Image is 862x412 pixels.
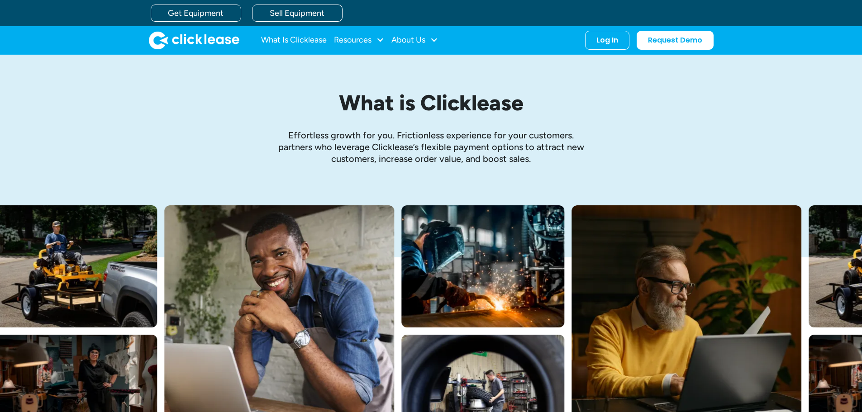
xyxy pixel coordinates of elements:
h1: What is Clicklease [219,91,644,115]
div: Resources [334,31,384,49]
a: Request Demo [637,31,714,50]
div: Log In [596,36,618,45]
div: About Us [391,31,438,49]
a: Sell Equipment [252,5,343,22]
a: home [149,31,239,49]
p: Effortless growth ﻿for you. Frictionless experience for your customers. partners who leverage Cli... [273,129,590,165]
a: What Is Clicklease [261,31,327,49]
img: Clicklease logo [149,31,239,49]
img: A welder in a large mask working on a large pipe [401,205,564,327]
a: Get Equipment [151,5,241,22]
